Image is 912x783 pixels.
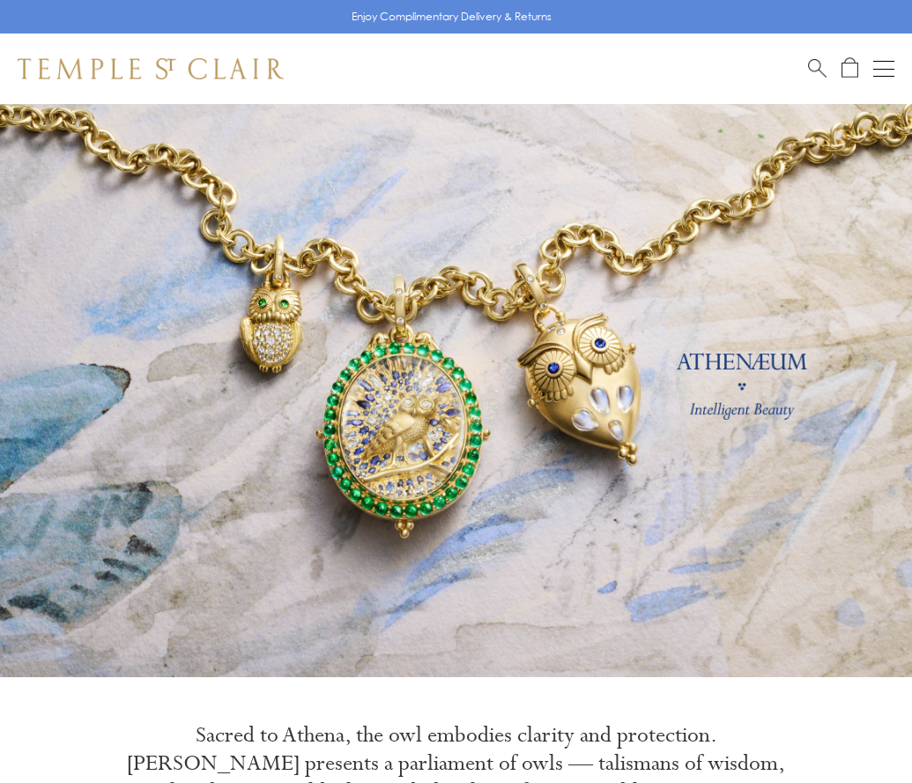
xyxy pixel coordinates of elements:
a: Search [808,57,827,79]
button: Open navigation [873,58,894,79]
a: Open Shopping Bag [842,57,858,79]
img: Temple St. Clair [18,58,284,79]
p: Enjoy Complimentary Delivery & Returns [352,8,552,26]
